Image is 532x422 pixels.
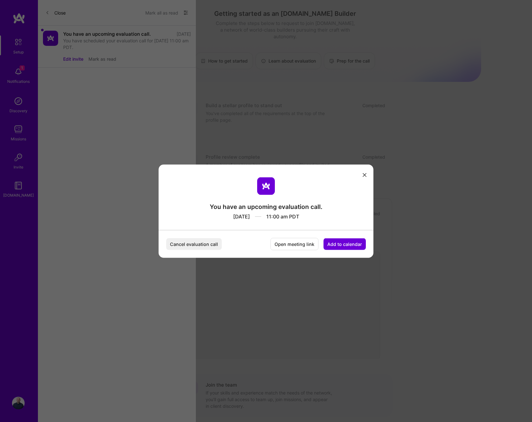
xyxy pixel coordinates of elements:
[159,164,373,258] div: modal
[257,177,275,195] img: aTeam logo
[323,238,366,250] button: Add to calendar
[210,202,323,211] div: You have an upcoming evaluation call.
[363,173,366,177] i: icon Close
[210,211,323,220] div: [DATE] 11:00 am PDT
[270,238,318,250] button: Open meeting link
[166,238,222,250] button: Cancel evaluation call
